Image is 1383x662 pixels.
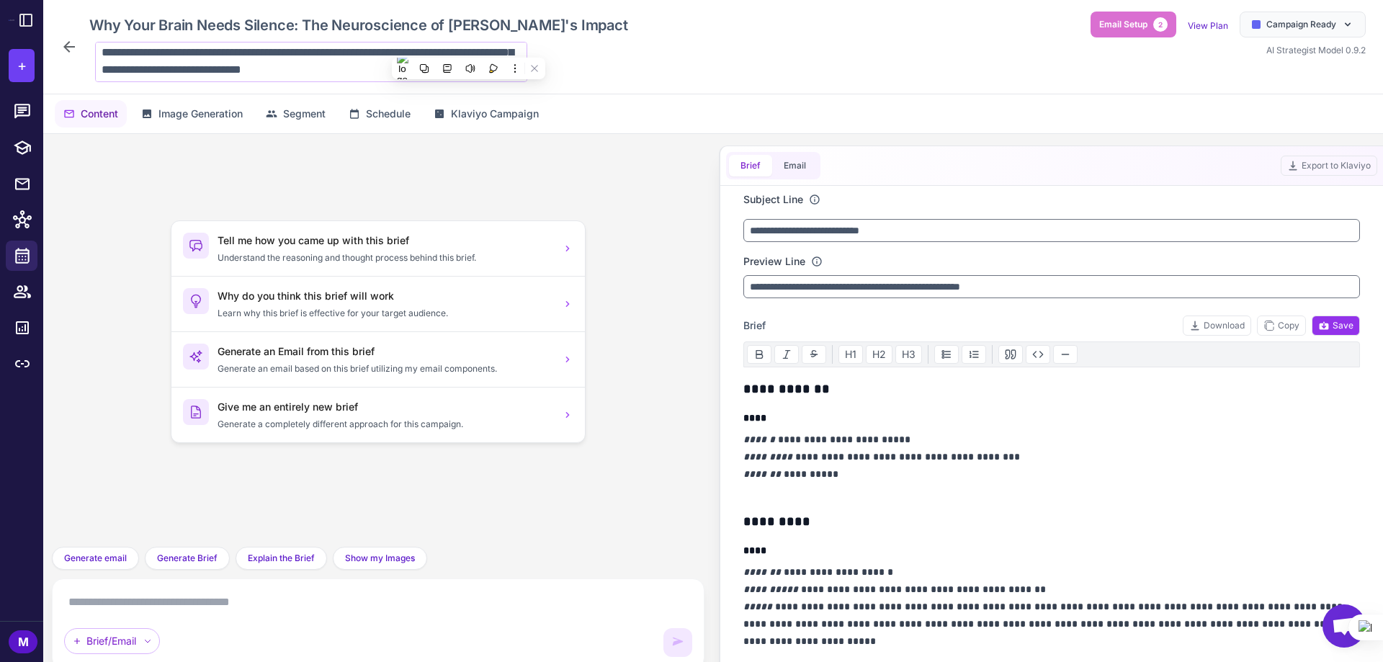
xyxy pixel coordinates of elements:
[743,318,766,334] span: Brief
[1266,18,1336,31] span: Campaign Ready
[1263,319,1299,332] span: Copy
[1188,20,1228,31] a: View Plan
[895,345,922,364] button: H3
[772,155,818,176] button: Email
[1322,604,1366,648] div: Open chat
[257,100,334,128] button: Segment
[133,100,251,128] button: Image Generation
[1183,316,1251,336] button: Download
[1099,18,1147,31] span: Email Setup
[158,106,243,122] span: Image Generation
[218,344,553,359] h3: Generate an Email from this brief
[1312,316,1360,336] button: Save
[64,628,160,654] div: Brief/Email
[55,100,127,128] button: Content
[729,155,772,176] button: Brief
[218,288,553,304] h3: Why do you think this brief will work
[145,547,230,570] button: Generate Brief
[9,49,35,82] button: +
[743,254,805,269] label: Preview Line
[157,552,218,565] span: Generate Brief
[425,100,547,128] button: Klaviyo Campaign
[218,418,553,431] p: Generate a completely different approach for this campaign.
[248,552,315,565] span: Explain the Brief
[283,106,326,122] span: Segment
[218,362,553,375] p: Generate an email based on this brief utilizing my email components.
[64,552,127,565] span: Generate email
[218,251,553,264] p: Understand the reasoning and thought process behind this brief.
[866,345,892,364] button: H2
[17,55,27,76] span: +
[1281,156,1377,176] button: Export to Klaviyo
[340,100,419,128] button: Schedule
[451,106,539,122] span: Klaviyo Campaign
[1257,316,1306,336] button: Copy
[1266,45,1366,55] span: AI Strategist Model 0.9.2
[81,106,118,122] span: Content
[1318,319,1353,332] span: Save
[1091,12,1176,37] button: Email Setup2
[838,345,863,364] button: H1
[52,547,139,570] button: Generate email
[218,399,553,415] h3: Give me an entirely new brief
[9,19,14,20] img: Raleon Logo
[333,547,427,570] button: Show my Images
[218,233,553,249] h3: Tell me how you came up with this brief
[366,106,411,122] span: Schedule
[218,307,553,320] p: Learn why this brief is effective for your target audience.
[1153,17,1168,32] span: 2
[84,12,634,39] div: Click to edit campaign name
[236,547,327,570] button: Explain the Brief
[345,552,415,565] span: Show my Images
[743,192,803,207] label: Subject Line
[9,630,37,653] div: M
